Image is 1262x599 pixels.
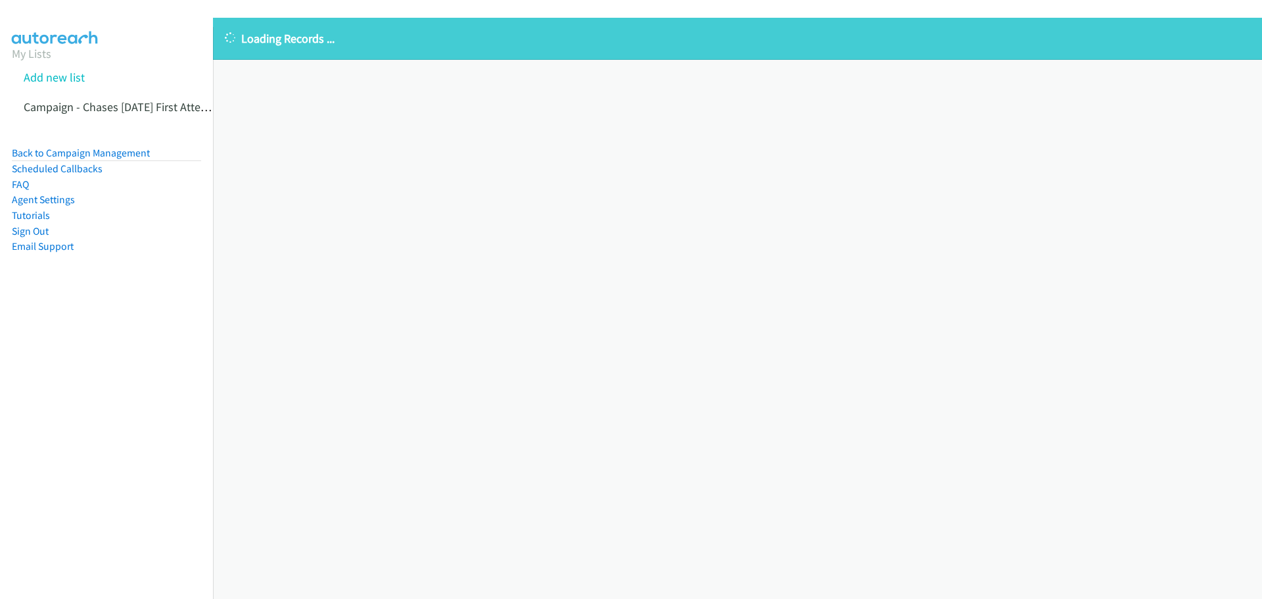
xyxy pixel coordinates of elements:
[225,30,1250,47] p: Loading Records ...
[12,225,49,237] a: Sign Out
[12,162,103,175] a: Scheduled Callbacks
[24,99,226,114] a: Campaign - Chases [DATE] First Attempts
[24,70,85,85] a: Add new list
[12,178,29,191] a: FAQ
[12,147,150,159] a: Back to Campaign Management
[12,240,74,252] a: Email Support
[12,46,51,61] a: My Lists
[12,193,75,206] a: Agent Settings
[12,209,50,222] a: Tutorials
